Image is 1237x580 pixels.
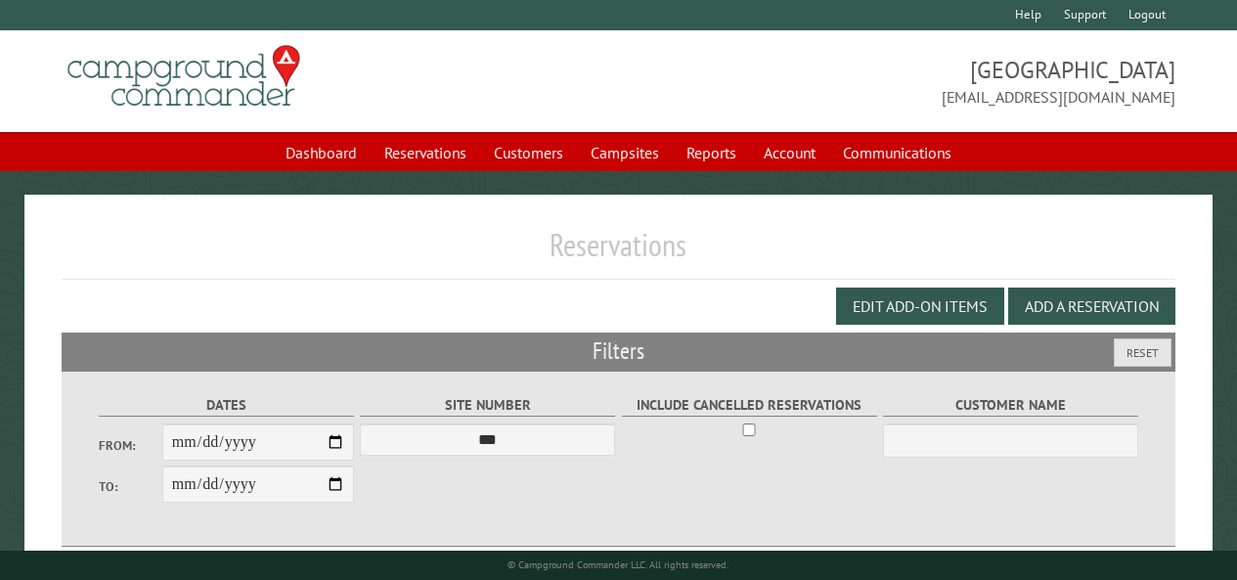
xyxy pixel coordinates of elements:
label: Include Cancelled Reservations [622,394,877,417]
label: Customer Name [883,394,1138,417]
button: Reset [1114,338,1171,367]
img: Campground Commander [62,38,306,114]
label: From: [99,436,162,455]
a: Campsites [579,134,671,171]
h2: Filters [62,333,1175,370]
a: Reports [675,134,748,171]
a: Account [752,134,827,171]
h1: Reservations [62,226,1175,280]
a: Communications [831,134,963,171]
label: Site Number [360,394,615,417]
label: To: [99,477,162,496]
button: Edit Add-on Items [836,288,1004,325]
a: Reservations [373,134,478,171]
a: Customers [482,134,575,171]
a: Dashboard [274,134,369,171]
button: Add a Reservation [1008,288,1175,325]
span: [GEOGRAPHIC_DATA] [EMAIL_ADDRESS][DOMAIN_NAME] [619,54,1175,109]
label: Dates [99,394,354,417]
small: © Campground Commander LLC. All rights reserved. [508,558,729,571]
